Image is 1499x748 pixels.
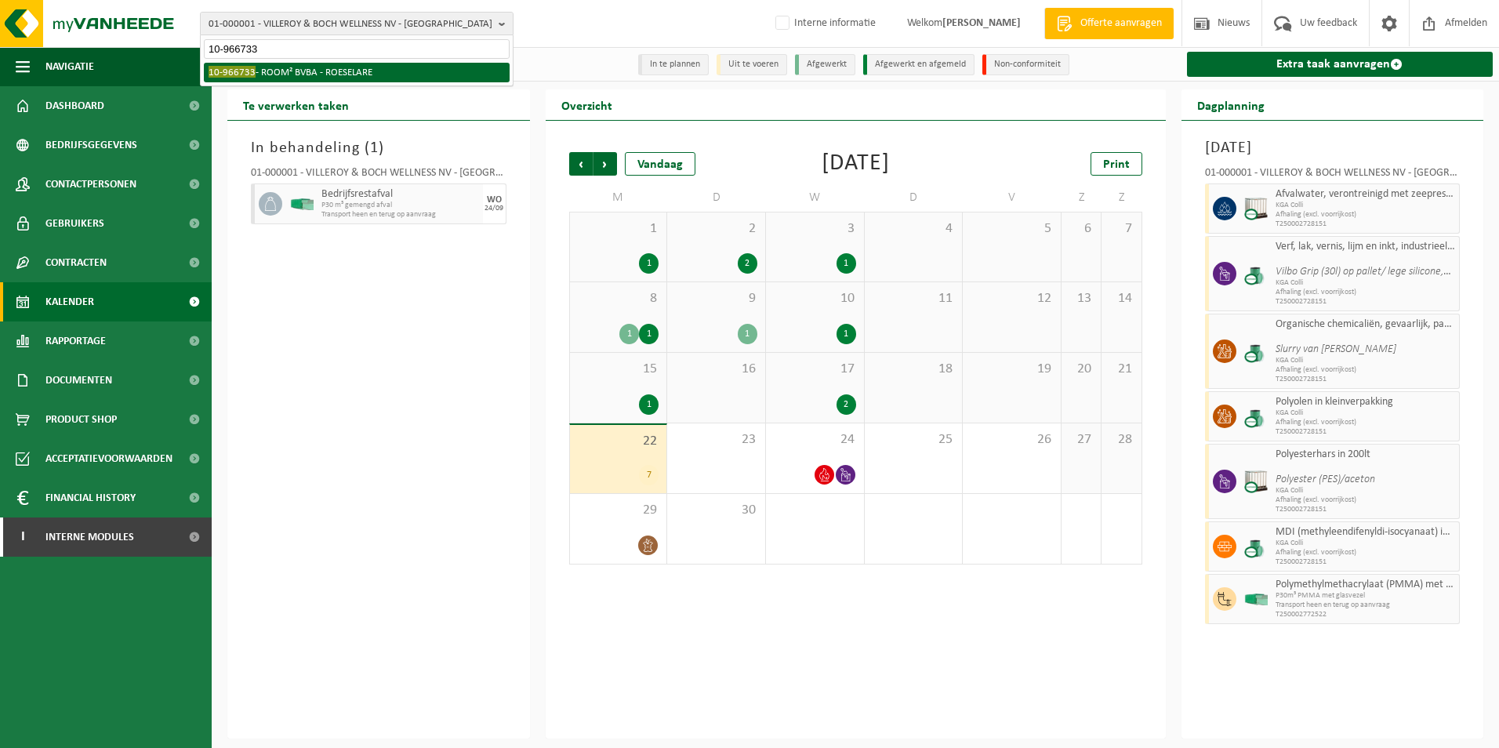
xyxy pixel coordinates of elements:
[1044,8,1174,39] a: Offerte aanvragen
[971,220,1053,238] span: 5
[227,89,365,120] h2: Te verwerken taken
[1276,201,1456,210] span: KGA Colli
[772,12,876,35] label: Interne informatie
[1244,197,1268,220] img: PB-IC-CU
[251,168,506,183] div: 01-000001 - VILLEROY & BOCH WELLNESS NV - [GEOGRAPHIC_DATA]
[1276,188,1456,201] span: Afvalwater, verontreinigd met zeepresten
[625,152,695,176] div: Vandaag
[1109,361,1133,378] span: 21
[619,324,639,344] div: 1
[1276,288,1456,297] span: Afhaling (excl. voorrijkost)
[971,361,1053,378] span: 19
[578,220,659,238] span: 1
[766,183,865,212] td: W
[638,54,709,75] li: In te plannen
[370,140,379,156] span: 1
[873,220,955,238] span: 4
[1276,241,1456,253] span: Verf, lak, vernis, lijm en inkt, industrieel in kleinverpakking
[971,431,1053,448] span: 26
[578,290,659,307] span: 8
[1276,343,1396,355] i: Slurry van [PERSON_NAME]
[675,290,757,307] span: 9
[1076,16,1166,31] span: Offerte aanvragen
[1276,591,1456,601] span: P30m³ PMMA met glasvezel
[1069,361,1093,378] span: 20
[45,165,136,204] span: Contactpersonen
[1276,396,1456,408] span: Polyolen in kleinverpakking
[45,47,94,86] span: Navigatie
[45,86,104,125] span: Dashboard
[675,220,757,238] span: 2
[873,290,955,307] span: 11
[593,152,617,176] span: Volgende
[639,465,659,485] div: 7
[487,195,502,205] div: WO
[45,517,134,557] span: Interne modules
[1276,448,1456,461] span: Polyesterhars in 200lt
[795,54,855,75] li: Afgewerkt
[837,253,856,274] div: 1
[1276,375,1456,384] span: T250002728151
[1276,601,1456,610] span: Transport heen en terug op aanvraag
[1276,365,1456,375] span: Afhaling (excl. voorrijkost)
[209,13,492,36] span: 01-000001 - VILLEROY & BOCH WELLNESS NV - [GEOGRAPHIC_DATA]
[45,125,137,165] span: Bedrijfsgegevens
[1109,431,1133,448] span: 28
[45,321,106,361] span: Rapportage
[1276,579,1456,591] span: Polymethylmethacrylaat (PMMA) met glasvezel
[569,183,668,212] td: M
[971,290,1053,307] span: 12
[569,152,593,176] span: Vorige
[1244,262,1268,285] img: PB-OT-0200-CU
[1276,210,1456,220] span: Afhaling (excl. voorrijkost)
[290,198,314,210] img: HK-XP-30-GN-00
[485,205,503,212] div: 24/09
[1276,418,1456,427] span: Afhaling (excl. voorrijkost)
[717,54,787,75] li: Uit te voeren
[45,478,136,517] span: Financial History
[1187,52,1494,77] a: Extra taak aanvragen
[251,136,506,160] h3: In behandeling ( )
[822,152,890,176] div: [DATE]
[45,361,112,400] span: Documenten
[1276,557,1456,567] span: T250002728151
[1069,431,1093,448] span: 27
[774,431,856,448] span: 24
[639,253,659,274] div: 1
[321,201,479,210] span: P30 m³ gemengd afval
[1181,89,1280,120] h2: Dagplanning
[1276,474,1375,485] i: Polyester (PES)/aceton
[675,431,757,448] span: 23
[546,89,628,120] h2: Overzicht
[1276,548,1456,557] span: Afhaling (excl. voorrijkost)
[639,394,659,415] div: 1
[578,433,659,450] span: 22
[774,290,856,307] span: 10
[45,282,94,321] span: Kalender
[639,324,659,344] div: 1
[667,183,766,212] td: D
[837,324,856,344] div: 1
[45,400,117,439] span: Product Shop
[1276,610,1456,619] span: T250002772522
[1276,526,1456,539] span: MDI (methyleendifenyldi-isocyanaat) in 200 lt
[1091,152,1142,176] a: Print
[1276,486,1456,496] span: KGA Colli
[873,431,955,448] span: 25
[738,253,757,274] div: 2
[1109,290,1133,307] span: 14
[1276,278,1456,288] span: KGA Colli
[45,439,172,478] span: Acceptatievoorwaarden
[1244,340,1268,363] img: PB-OT-0200-CU
[1276,505,1456,514] span: T250002728151
[963,183,1062,212] td: V
[578,361,659,378] span: 15
[1244,470,1268,493] img: PB-IC-CU
[1103,158,1130,171] span: Print
[16,517,30,557] span: I
[578,502,659,519] span: 29
[1069,290,1093,307] span: 13
[45,204,104,243] span: Gebruikers
[1276,408,1456,418] span: KGA Colli
[1244,405,1268,428] img: PB-OT-0200-CU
